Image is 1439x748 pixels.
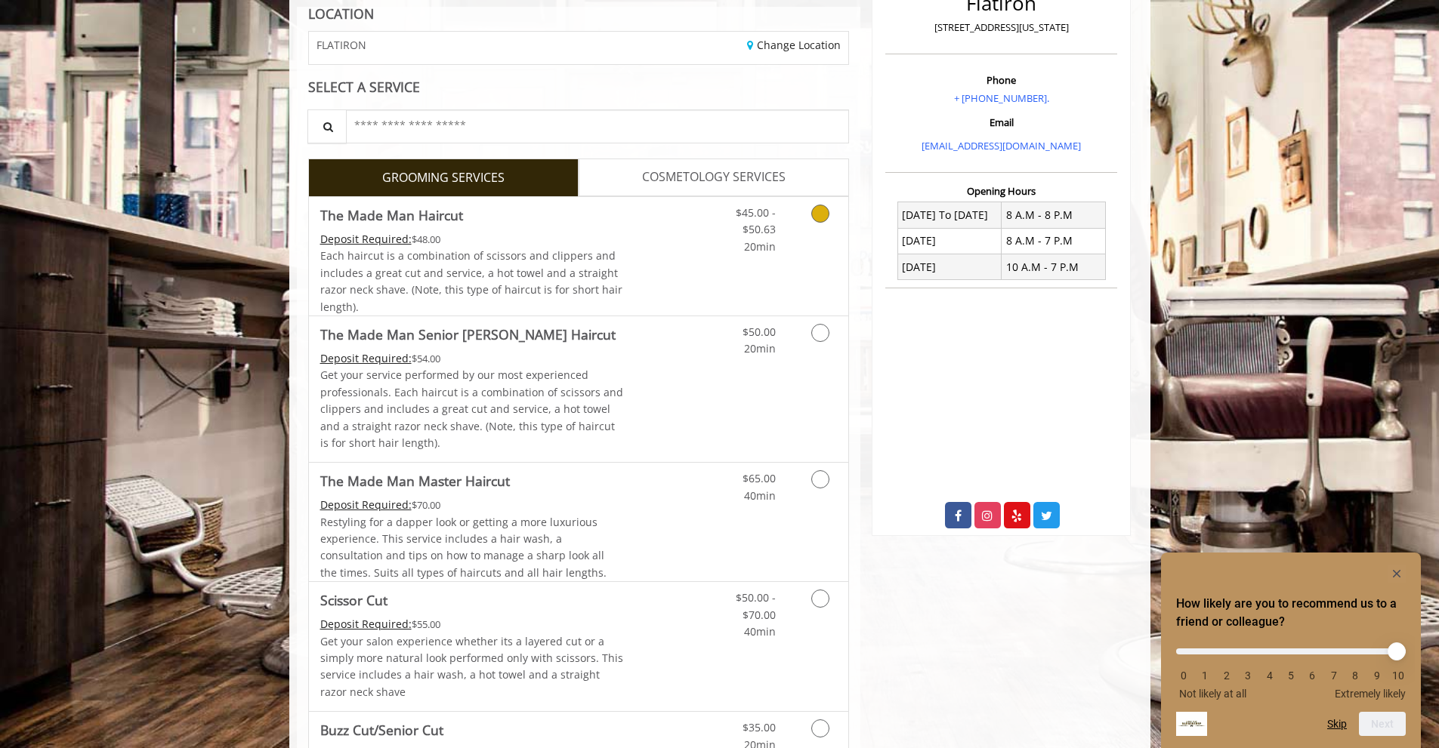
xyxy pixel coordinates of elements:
li: 7 [1326,670,1342,682]
span: Extremely likely [1335,688,1406,700]
span: 40min [744,624,776,639]
span: This service needs some Advance to be paid before we block your appointment [320,617,412,631]
b: Scissor Cut [320,589,388,611]
span: This service needs some Advance to be paid before we block your appointment [320,497,412,512]
button: Skip [1327,718,1347,730]
p: Get your salon experience whether its a layered cut or a simply more natural look performed only ... [320,633,624,701]
span: Not likely at all [1179,688,1246,700]
span: 20min [744,341,776,356]
p: Get your service performed by our most experienced professionals. Each haircut is a combination o... [320,367,624,451]
div: $70.00 [320,497,624,513]
li: 0 [1176,670,1191,682]
a: + [PHONE_NUMBER]. [954,91,1049,105]
a: Change Location [747,38,841,52]
li: 4 [1262,670,1277,682]
b: The Made Man Senior [PERSON_NAME] Haircut [320,324,616,345]
div: How likely are you to recommend us to a friend or colleague? Select an option from 0 to 10, with ... [1176,565,1406,736]
a: [EMAIL_ADDRESS][DOMAIN_NAME] [922,139,1081,152]
div: How likely are you to recommend us to a friend or colleague? Select an option from 0 to 10, with ... [1176,637,1406,700]
li: 5 [1283,670,1298,682]
span: This service needs some Advance to be paid before we block your appointment [320,351,412,365]
h2: How likely are you to recommend us to a friend or colleague? Select an option from 0 to 10, with ... [1176,595,1406,631]
div: $55.00 [320,616,624,633]
span: $45.00 - $50.63 [736,205,776,236]
td: 10 A.M - 7 P.M [1002,254,1106,280]
span: 40min [744,488,776,503]
td: [DATE] To [DATE] [897,202,1002,228]
b: The Made Man Master Haircut [320,470,510,491]
li: 2 [1219,670,1234,682]
span: $50.00 - $70.00 [736,590,776,621]
td: [DATE] [897,254,1002,280]
li: 1 [1197,670,1212,682]
span: Restyling for a dapper look or getting a more luxurious experience. This service includes a hair ... [320,515,607,580]
b: LOCATION [308,5,374,23]
li: 6 [1305,670,1320,682]
h3: Phone [889,75,1113,85]
span: 20min [744,239,776,254]
button: Hide survey [1388,565,1406,583]
span: GROOMING SERVICES [382,168,505,188]
li: 8 [1348,670,1363,682]
h3: Email [889,117,1113,128]
span: This service needs some Advance to be paid before we block your appointment [320,232,412,246]
td: 8 A.M - 7 P.M [1002,228,1106,254]
div: SELECT A SERVICE [308,80,850,94]
b: Buzz Cut/Senior Cut [320,719,443,740]
b: The Made Man Haircut [320,205,463,226]
h3: Opening Hours [885,186,1117,196]
div: $48.00 [320,231,624,248]
span: Each haircut is a combination of scissors and clippers and includes a great cut and service, a ho... [320,248,622,313]
td: [DATE] [897,228,1002,254]
span: FLATIRON [317,39,366,51]
button: Service Search [307,109,347,143]
td: 8 A.M - 8 P.M [1002,202,1106,228]
span: $50.00 [743,325,776,339]
span: $65.00 [743,471,776,485]
li: 10 [1391,670,1406,682]
span: COSMETOLOGY SERVICES [642,168,786,187]
li: 3 [1240,670,1255,682]
p: [STREET_ADDRESS][US_STATE] [889,20,1113,35]
button: Next question [1359,712,1406,736]
li: 9 [1370,670,1385,682]
div: $54.00 [320,350,624,367]
span: $35.00 [743,720,776,734]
